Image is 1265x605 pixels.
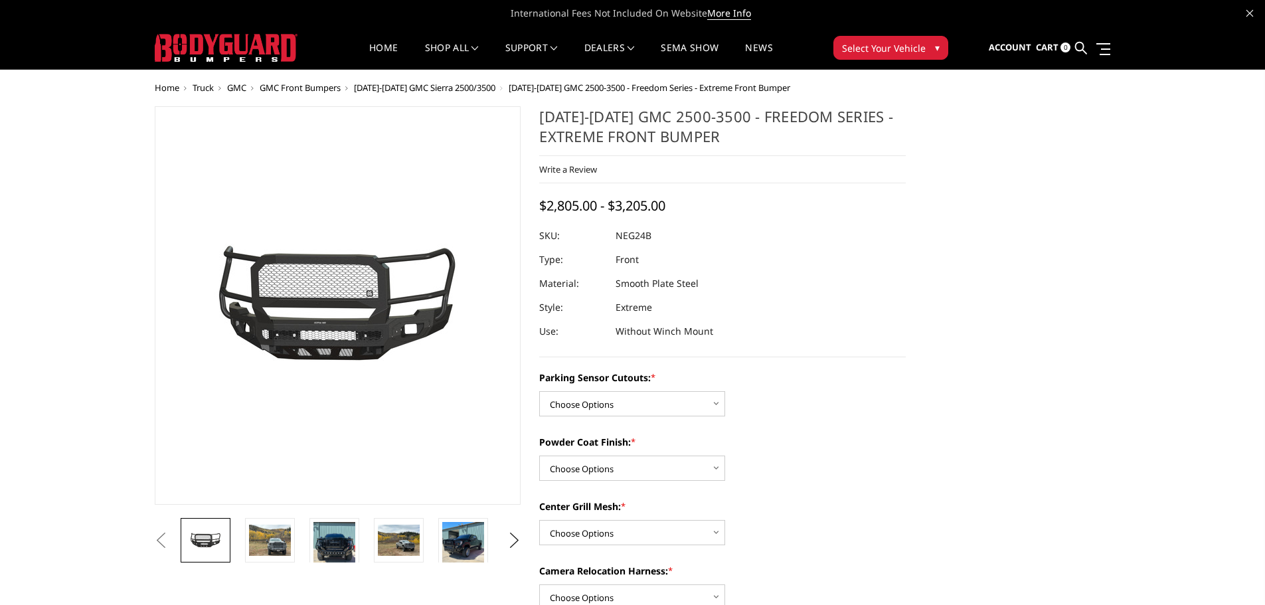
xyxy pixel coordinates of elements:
[539,499,906,513] label: Center Grill Mesh:
[442,522,484,578] img: 2024-2025 GMC 2500-3500 - Freedom Series - Extreme Front Bumper
[155,34,297,62] img: BODYGUARD BUMPERS
[425,43,479,69] a: shop all
[369,43,398,69] a: Home
[539,272,606,296] dt: Material:
[833,36,948,60] button: Select Your Vehicle
[378,525,420,556] img: 2024-2025 GMC 2500-3500 - Freedom Series - Extreme Front Bumper
[935,41,940,54] span: ▾
[1060,43,1070,52] span: 0
[539,319,606,343] dt: Use:
[539,564,906,578] label: Camera Relocation Harness:
[354,82,495,94] a: [DATE]-[DATE] GMC Sierra 2500/3500
[616,272,699,296] dd: Smooth Plate Steel
[249,525,291,556] img: 2024-2025 GMC 2500-3500 - Freedom Series - Extreme Front Bumper
[539,435,906,449] label: Powder Coat Finish:
[509,82,790,94] span: [DATE]-[DATE] GMC 2500-3500 - Freedom Series - Extreme Front Bumper
[539,248,606,272] dt: Type:
[155,82,179,94] a: Home
[989,41,1031,53] span: Account
[584,43,635,69] a: Dealers
[193,82,214,94] a: Truck
[539,296,606,319] dt: Style:
[842,41,926,55] span: Select Your Vehicle
[745,43,772,69] a: News
[313,522,355,578] img: 2024-2025 GMC 2500-3500 - Freedom Series - Extreme Front Bumper
[260,82,341,94] a: GMC Front Bumpers
[539,197,665,215] span: $2,805.00 - $3,205.00
[539,106,906,156] h1: [DATE]-[DATE] GMC 2500-3500 - Freedom Series - Extreme Front Bumper
[539,163,597,175] a: Write a Review
[616,296,652,319] dd: Extreme
[661,43,718,69] a: SEMA Show
[539,371,906,385] label: Parking Sensor Cutouts:
[989,30,1031,66] a: Account
[539,224,606,248] dt: SKU:
[1036,30,1070,66] a: Cart 0
[616,319,713,343] dd: Without Winch Mount
[616,248,639,272] dd: Front
[504,531,524,551] button: Next
[155,106,521,505] a: 2024-2025 GMC 2500-3500 - Freedom Series - Extreme Front Bumper
[707,7,751,20] a: More Info
[616,224,651,248] dd: NEG24B
[505,43,558,69] a: Support
[151,531,171,551] button: Previous
[227,82,246,94] a: GMC
[1036,41,1058,53] span: Cart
